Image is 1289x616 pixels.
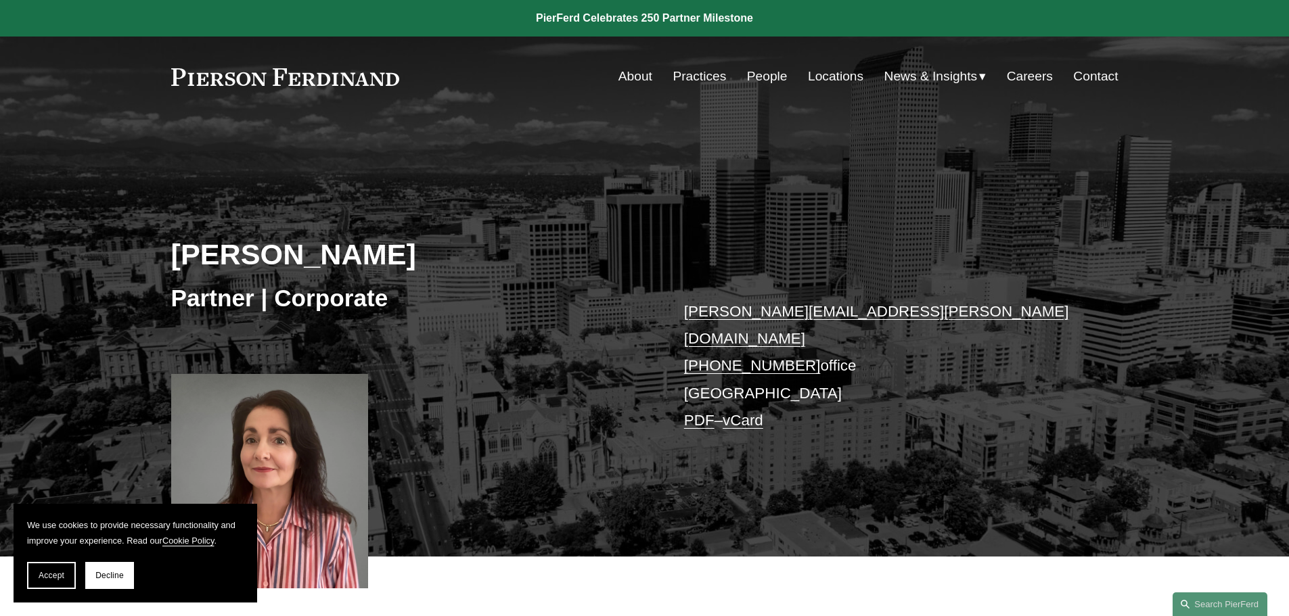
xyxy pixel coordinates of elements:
[673,64,726,89] a: Practices
[884,64,987,89] a: folder dropdown
[684,303,1069,347] a: [PERSON_NAME][EMAIL_ADDRESS][PERSON_NAME][DOMAIN_NAME]
[27,562,76,589] button: Accept
[1073,64,1118,89] a: Contact
[747,64,788,89] a: People
[162,536,214,546] a: Cookie Policy
[684,412,715,429] a: PDF
[723,412,763,429] a: vCard
[39,571,64,580] span: Accept
[14,504,257,602] section: Cookie banner
[808,64,863,89] a: Locations
[171,237,645,272] h2: [PERSON_NAME]
[1173,592,1267,616] a: Search this site
[618,64,652,89] a: About
[85,562,134,589] button: Decline
[95,571,124,580] span: Decline
[171,283,645,313] h3: Partner | Corporate
[1007,64,1053,89] a: Careers
[684,298,1079,435] p: office [GEOGRAPHIC_DATA] –
[27,517,244,548] p: We use cookies to provide necessary functionality and improve your experience. Read our .
[884,65,978,89] span: News & Insights
[684,357,821,374] a: [PHONE_NUMBER]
